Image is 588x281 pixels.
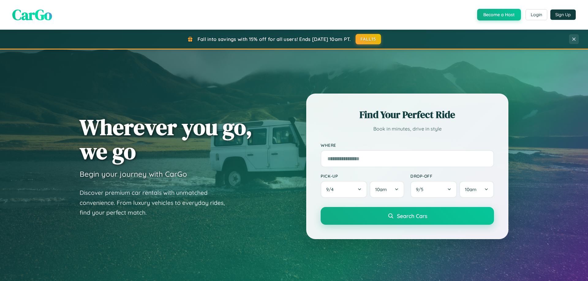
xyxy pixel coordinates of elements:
[370,181,404,198] button: 10am
[80,188,233,218] p: Discover premium car rentals with unmatched convenience. From luxury vehicles to everyday rides, ...
[12,5,52,25] span: CarGo
[410,173,494,179] label: Drop-off
[416,187,426,192] span: 9 / 5
[321,108,494,121] h2: Find Your Perfect Ride
[459,181,494,198] button: 10am
[356,34,381,44] button: FALL15
[198,36,351,42] span: Fall into savings with 15% off for all users! Ends [DATE] 10am PT.
[410,181,457,198] button: 9/5
[80,169,187,179] h3: Begin your journey with CarGo
[465,187,477,192] span: 10am
[397,213,427,219] span: Search Cars
[321,142,494,148] label: Where
[375,187,387,192] span: 10am
[321,124,494,133] p: Book in minutes, drive in style
[321,181,367,198] button: 9/4
[321,207,494,225] button: Search Cars
[550,9,576,20] button: Sign Up
[80,115,252,163] h1: Wherever you go, we go
[326,187,337,192] span: 9 / 4
[526,9,547,20] button: Login
[321,173,404,179] label: Pick-up
[477,9,521,20] button: Become a Host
